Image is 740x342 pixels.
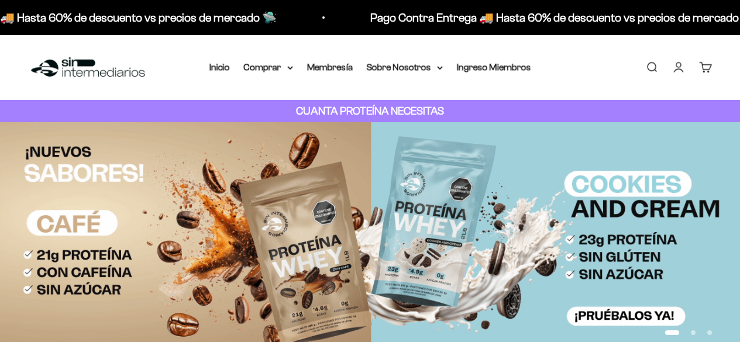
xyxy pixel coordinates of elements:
[244,60,293,75] summary: Comprar
[296,105,444,117] strong: CUANTA PROTEÍNA NECESITAS
[457,62,531,72] a: Ingreso Miembros
[307,62,353,72] a: Membresía
[367,60,443,75] summary: Sobre Nosotros
[209,62,230,72] a: Inicio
